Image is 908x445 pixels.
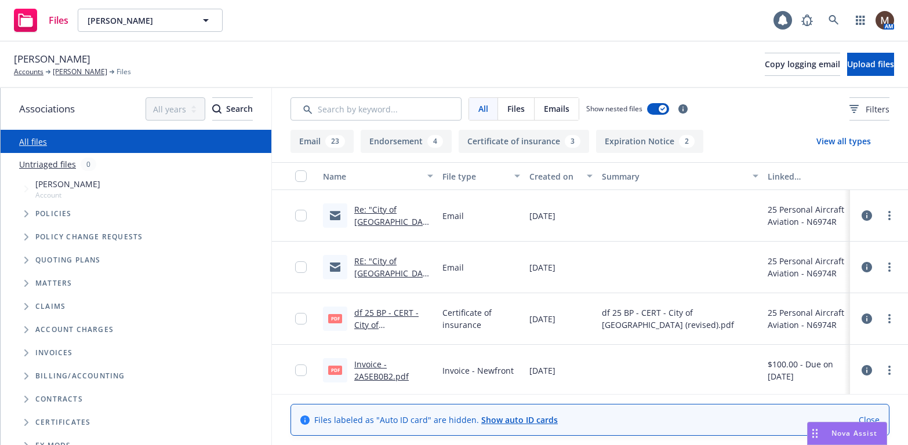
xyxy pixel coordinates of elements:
span: Quoting plans [35,257,101,264]
span: Policy change requests [35,234,143,240]
span: pdf [328,314,342,323]
button: Copy logging email [765,53,840,76]
button: Nova Assist [807,422,887,445]
span: Files [117,67,131,77]
a: more [882,312,896,326]
input: Toggle Row Selected [295,313,307,324]
span: df 25 BP - CERT - City of [GEOGRAPHIC_DATA] (revised).pdf [602,307,758,331]
span: [DATE] [529,210,555,222]
div: Linked associations [768,170,845,183]
a: Close [859,414,880,426]
button: SearchSearch [212,97,253,121]
span: Contracts [35,396,83,403]
input: Toggle Row Selected [295,210,307,221]
div: 25 Personal Aircraft Aviation - N6974R [768,203,845,228]
span: [PERSON_NAME] [14,52,90,67]
a: [PERSON_NAME] [53,67,107,77]
button: Linked associations [763,162,850,190]
div: 3 [565,135,580,148]
div: File type [442,170,507,183]
button: Created on [525,162,597,190]
a: Untriaged files [19,158,76,170]
button: [PERSON_NAME] [78,9,223,32]
div: 4 [427,135,443,148]
span: pdf [328,366,342,374]
span: Email [442,210,464,222]
a: more [882,363,896,377]
span: Files [507,103,525,115]
input: Toggle Row Selected [295,364,307,376]
span: Filters [866,103,889,115]
span: Certificate of insurance [442,307,520,331]
span: Certificates [35,419,90,426]
button: Name [318,162,438,190]
div: 23 [325,135,345,148]
div: Created on [529,170,580,183]
span: [DATE] [529,364,555,377]
input: Toggle Row Selected [295,261,307,273]
span: Matters [35,280,72,287]
span: Billing/Accounting [35,373,125,380]
div: Drag to move [808,422,822,444]
span: Files [49,16,68,25]
button: Email [290,130,354,153]
a: Report a Bug [796,9,819,32]
span: Copy logging email [765,59,840,70]
button: Certificate of insurance [459,130,589,153]
a: Invoice - 2A5EB0B2.pdf [354,359,409,382]
span: All [478,103,488,115]
span: Show nested files [586,104,642,114]
button: Endorsement [361,130,452,153]
span: Upload files [847,59,894,70]
button: Summary [597,162,763,190]
span: Policies [35,210,72,217]
div: Tree Example [1,176,271,364]
span: Email [442,261,464,273]
span: Claims [35,303,66,310]
div: 2 [679,135,695,148]
span: [PERSON_NAME] [88,14,188,27]
svg: Search [212,104,221,114]
span: Emails [544,103,569,115]
a: Files [9,4,73,37]
a: RE: "City of [GEOGRAPHIC_DATA]" / Certificate insurance update [354,256,433,303]
input: Search by keyword... [290,97,462,121]
a: more [882,260,896,274]
span: Invoices [35,349,73,356]
div: Summary [602,170,746,183]
a: Search [822,9,845,32]
span: Account charges [35,326,114,333]
span: Filters [849,103,889,115]
a: All files [19,136,47,147]
button: File type [438,162,525,190]
a: Show auto ID cards [481,414,558,425]
span: Invoice - Newfront [442,364,514,377]
button: View all types [798,130,889,153]
a: Re: "City of [GEOGRAPHIC_DATA]" / Certificate insurance update [354,204,433,251]
div: 0 [81,158,96,171]
span: [DATE] [529,313,555,325]
div: Search [212,98,253,120]
span: [PERSON_NAME] [35,178,100,190]
span: [DATE] [529,261,555,273]
a: df 25 BP - CERT - City of [GEOGRAPHIC_DATA] (revised).pdf.pdf [354,307,433,355]
a: Switch app [849,9,872,32]
span: Nova Assist [831,428,877,438]
div: $100.00 - Due on [DATE] [768,358,845,382]
a: more [882,209,896,222]
span: Account [35,190,100,200]
button: Upload files [847,53,894,76]
div: Name [323,170,420,183]
a: Accounts [14,67,43,77]
button: Filters [849,97,889,121]
img: photo [876,11,894,30]
span: Associations [19,101,75,116]
input: Select all [295,170,307,182]
span: Files labeled as "Auto ID card" are hidden. [314,414,558,426]
div: 25 Personal Aircraft Aviation - N6974R [768,255,845,279]
div: 25 Personal Aircraft Aviation - N6974R [768,307,845,331]
button: Expiration Notice [596,130,703,153]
